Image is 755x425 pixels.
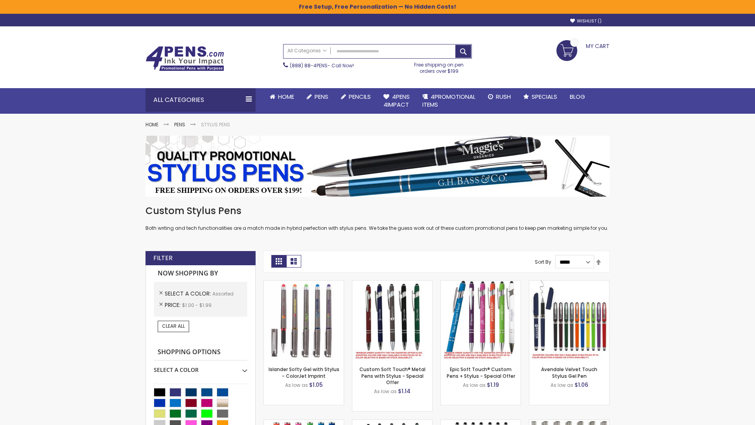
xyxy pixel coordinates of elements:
[374,388,397,395] span: As low as
[145,88,256,112] div: All Categories
[165,301,182,309] span: Price
[532,92,557,101] span: Specials
[212,290,234,297] span: Assorted
[271,255,286,268] strong: Grid
[154,360,247,374] div: Select A Color
[290,62,354,69] span: - Call Now!
[201,121,230,128] strong: Stylus Pens
[441,280,521,287] a: 4P-MS8B-Assorted
[158,321,189,332] a: Clear All
[359,366,425,385] a: Custom Soft Touch® Metal Pens with Stylus - Special Offer
[416,88,482,114] a: 4PROMOTIONALITEMS
[570,92,585,101] span: Blog
[145,136,610,197] img: Stylus Pens
[463,382,486,388] span: As low as
[551,382,573,388] span: As low as
[264,280,344,287] a: Islander Softy Gel with Stylus - ColorJet Imprint-Assorted
[309,381,323,389] span: $1.05
[447,366,515,379] a: Epic Soft Touch® Custom Pens + Stylus - Special Offer
[377,88,416,114] a: 4Pens4impact
[349,92,371,101] span: Pencils
[496,92,511,101] span: Rush
[541,366,597,379] a: Avendale Velvet Touch Stylus Gel Pen
[162,323,185,329] span: Clear All
[284,44,331,57] a: All Categories
[575,381,588,389] span: $1.06
[269,366,339,379] a: Islander Softy Gel with Stylus - ColorJet Imprint
[422,92,475,109] span: 4PROMOTIONAL ITEMS
[290,62,328,69] a: (888) 88-4PENS
[300,88,335,105] a: Pens
[482,88,517,105] a: Rush
[563,88,591,105] a: Blog
[529,281,609,360] img: Avendale Velvet Touch Stylus Gel Pen-Assorted
[182,302,212,309] span: $1.00 - $1.99
[398,387,411,395] span: $1.14
[263,88,300,105] a: Home
[154,344,247,361] strong: Shopping Options
[287,48,327,54] span: All Categories
[441,281,521,360] img: 4P-MS8B-Assorted
[153,254,173,262] strong: Filter
[174,121,185,128] a: Pens
[145,205,610,232] div: Both writing and tech functionalities are a match made in hybrid perfection with stylus pens. We ...
[383,92,410,109] span: 4Pens 4impact
[352,280,432,287] a: Custom Soft Touch® Metal Pens with Stylus-Assorted
[406,59,472,74] div: Free shipping on pen orders over $199
[352,281,432,360] img: Custom Soft Touch® Metal Pens with Stylus-Assorted
[154,265,247,282] strong: Now Shopping by
[335,88,377,105] a: Pencils
[145,46,224,71] img: 4Pens Custom Pens and Promotional Products
[285,382,308,388] span: As low as
[145,121,158,128] a: Home
[535,259,551,265] label: Sort By
[165,290,212,297] span: Select A Color
[315,92,328,101] span: Pens
[145,205,610,217] h1: Custom Stylus Pens
[264,281,344,360] img: Islander Softy Gel with Stylus - ColorJet Imprint-Assorted
[570,18,602,24] a: Wishlist
[529,280,609,287] a: Avendale Velvet Touch Stylus Gel Pen-Assorted
[278,92,294,101] span: Home
[487,381,499,389] span: $1.19
[517,88,563,105] a: Specials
